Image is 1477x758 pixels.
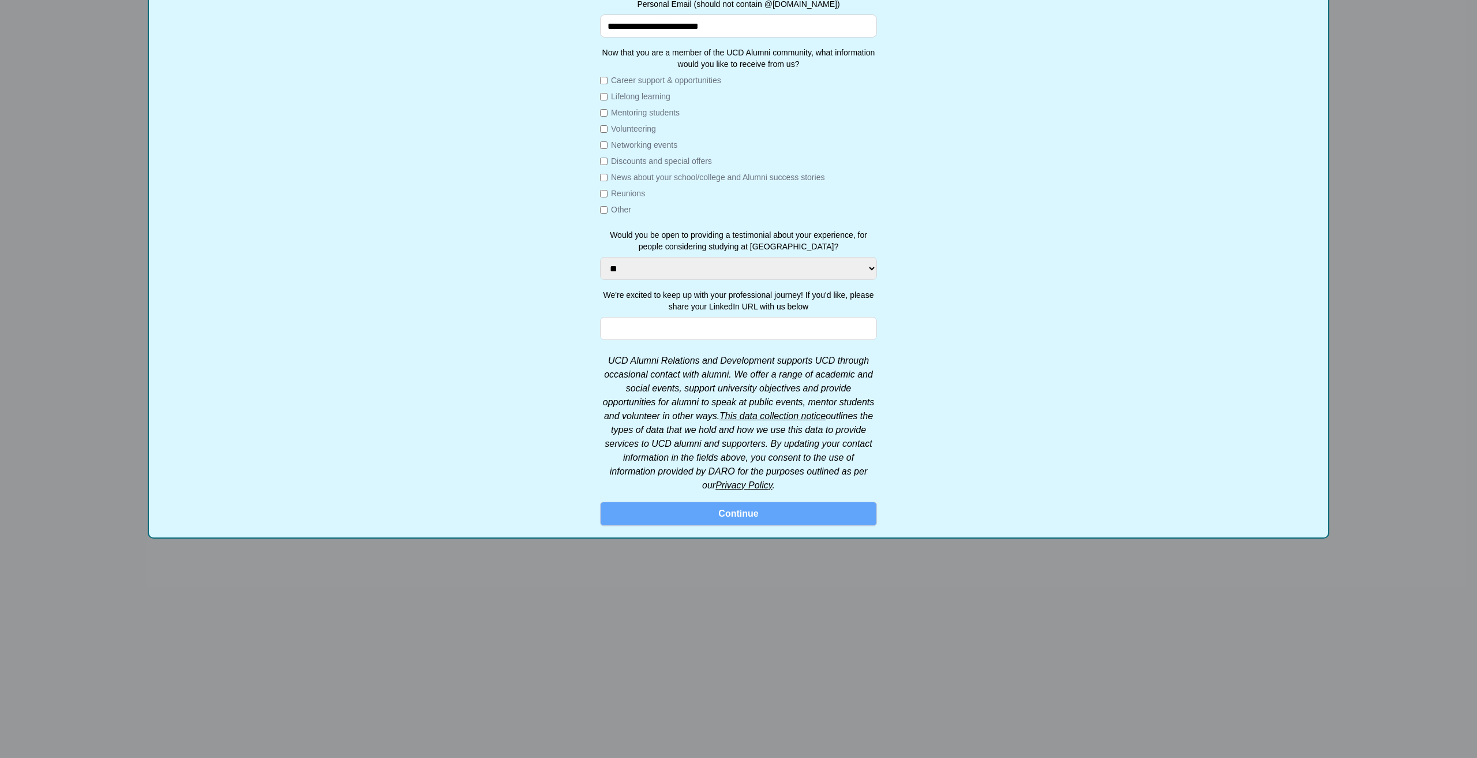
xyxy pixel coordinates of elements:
a: This data collection notice [719,411,826,421]
label: Volunteering [611,123,656,135]
label: Would you be open to providing a testimonial about your experience, for people considering studyi... [600,229,877,252]
button: Continue [600,502,877,526]
em: UCD Alumni Relations and Development supports UCD through occasional contact with alumni. We offe... [603,356,874,490]
label: Mentoring students [611,107,680,118]
label: Discounts and special offers [611,155,712,167]
label: Networking events [611,139,677,151]
label: News about your school/college and Alumni success stories [611,171,824,183]
label: Other [611,204,631,215]
label: Career support & opportunities [611,74,721,86]
a: Privacy Policy [715,480,772,490]
label: Reunions [611,188,645,199]
label: Now that you are a member of the UCD Alumni community, what information would you like to receive... [600,47,877,70]
label: Lifelong learning [611,91,670,102]
label: We're excited to keep up with your professional journey! If you'd like, please share your LinkedI... [600,289,877,312]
